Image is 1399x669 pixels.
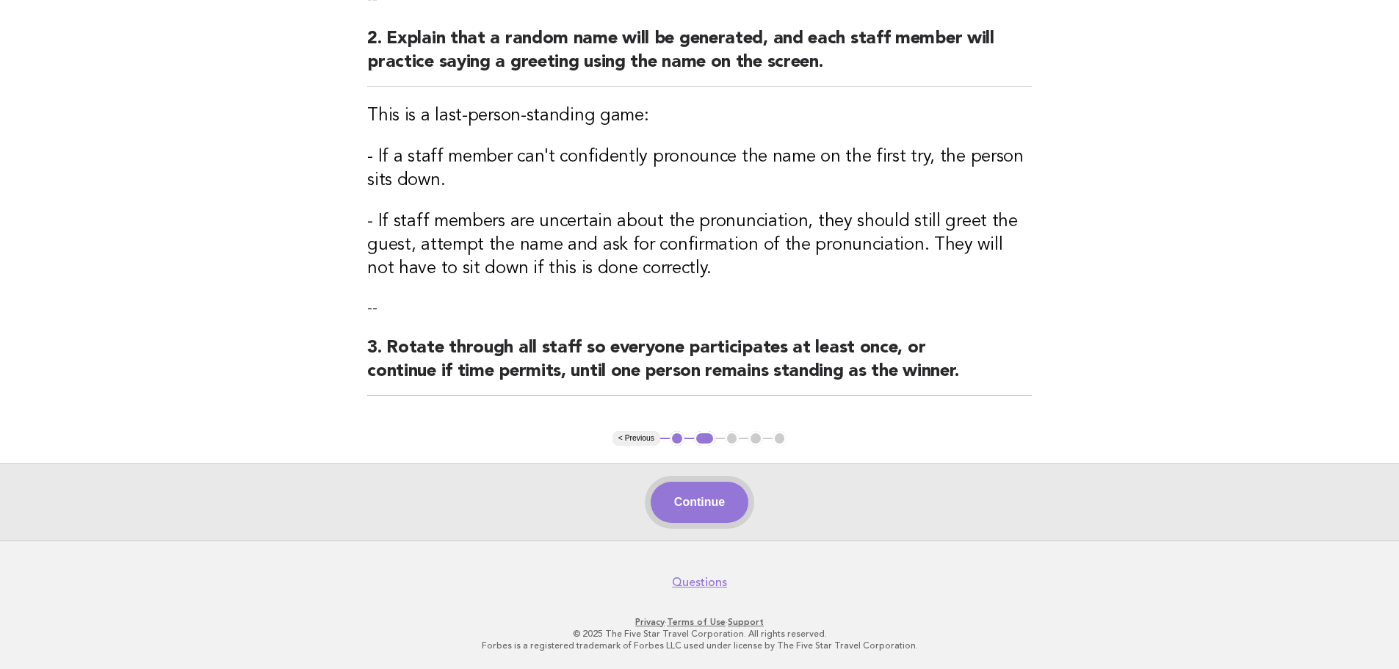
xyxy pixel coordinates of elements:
[367,104,1032,128] h3: This is a last-person-standing game:
[651,482,748,523] button: Continue
[367,298,1032,319] p: --
[367,210,1032,281] h3: - If staff members are uncertain about the pronunciation, they should still greet the guest, atte...
[250,628,1149,640] p: © 2025 The Five Star Travel Corporation. All rights reserved.
[612,431,660,446] button: < Previous
[367,336,1032,396] h2: 3. Rotate through all staff so everyone participates at least once, or continue if time permits, ...
[367,145,1032,192] h3: - If a staff member can't confidently pronounce the name on the first try, the person sits down.
[250,616,1149,628] p: · ·
[635,617,665,627] a: Privacy
[670,431,684,446] button: 1
[672,575,727,590] a: Questions
[728,617,764,627] a: Support
[667,617,726,627] a: Terms of Use
[367,27,1032,87] h2: 2. Explain that a random name will be generated, and each staff member will practice saying a gre...
[250,640,1149,651] p: Forbes is a registered trademark of Forbes LLC used under license by The Five Star Travel Corpora...
[694,431,715,446] button: 2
